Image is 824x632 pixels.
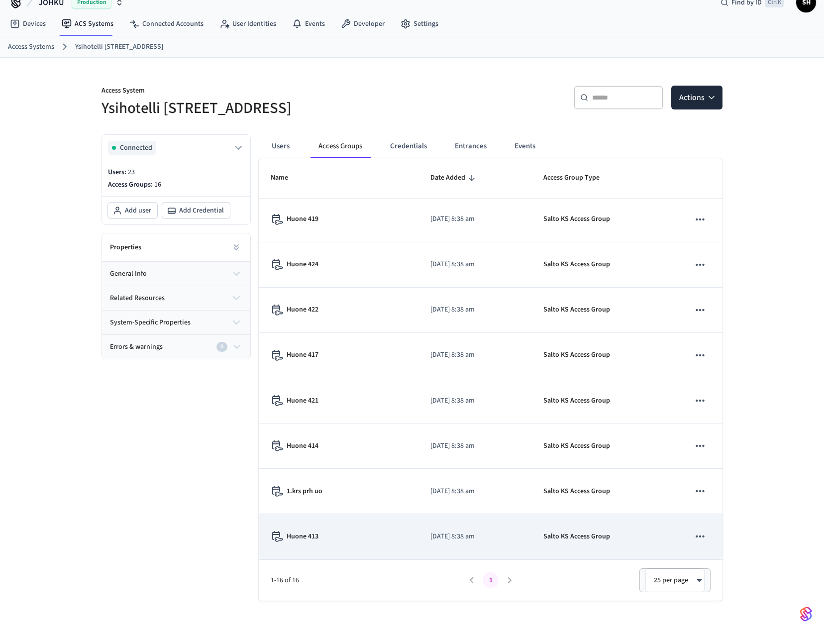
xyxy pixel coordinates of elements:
p: [DATE] 8:38 am [430,214,519,224]
a: Connected Accounts [121,15,211,33]
span: Add Credential [179,206,224,215]
a: Devices [2,15,54,33]
button: general info [102,262,250,286]
p: Huone 414 [287,441,318,451]
button: Add Credential [162,203,230,218]
button: page 1 [483,572,499,588]
p: Huone 413 [287,531,318,542]
p: Salto KS Access Group [543,396,610,406]
p: Salto KS Access Group [543,259,610,270]
button: Events [507,134,543,158]
span: 1-16 of 16 [271,575,462,586]
button: system-specific properties [102,311,250,334]
p: Huone 417 [287,350,318,360]
p: Access Groups: [108,180,244,190]
p: [DATE] 8:38 am [430,259,519,270]
p: Huone 419 [287,214,318,224]
button: Add user [108,203,157,218]
p: Users: [108,167,244,178]
a: Events [284,15,333,33]
span: Date Added [430,170,478,186]
p: Salto KS Access Group [543,305,610,315]
span: Access Group Type [543,170,613,186]
h2: Properties [110,242,141,252]
p: 1.krs prh uo [287,486,322,497]
h5: Ysihotelli [STREET_ADDRESS] [102,98,406,118]
span: system-specific properties [110,317,191,328]
button: Credentials [382,134,435,158]
div: 25 per page [645,568,705,592]
p: Salto KS Access Group [543,350,610,360]
a: User Identities [211,15,284,33]
p: [DATE] 8:38 am [430,486,519,497]
a: Access Systems [8,42,54,52]
button: Access Groups [310,134,370,158]
span: Add user [125,206,151,215]
p: Huone 424 [287,259,318,270]
p: Salto KS Access Group [543,214,610,224]
a: Settings [393,15,446,33]
p: [DATE] 8:38 am [430,441,519,451]
p: [DATE] 8:38 am [430,396,519,406]
button: Entrances [447,134,495,158]
span: Connected [120,143,152,153]
button: Errors & warnings0 [102,335,250,359]
a: Developer [333,15,393,33]
p: [DATE] 8:38 am [430,350,519,360]
span: related resources [110,293,165,304]
p: [DATE] 8:38 am [430,531,519,542]
span: general info [110,269,147,279]
button: Users [263,134,299,158]
p: Huone 421 [287,396,318,406]
span: Name [271,170,301,186]
p: [DATE] 8:38 am [430,305,519,315]
span: 16 [154,180,161,190]
span: 23 [128,167,135,177]
button: related resources [102,286,250,310]
p: Access System [102,86,406,98]
div: 0 [216,342,227,352]
p: Salto KS Access Group [543,486,610,497]
nav: pagination navigation [462,572,519,588]
a: Ysihotelli [STREET_ADDRESS] [75,42,163,52]
p: Salto KS Access Group [543,531,610,542]
p: Huone 422 [287,305,318,315]
span: Errors & warnings [110,342,163,352]
img: SeamLogoGradient.69752ec5.svg [800,606,812,622]
button: Actions [671,86,722,109]
button: Connected [108,141,244,155]
a: ACS Systems [54,15,121,33]
p: Salto KS Access Group [543,441,610,451]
